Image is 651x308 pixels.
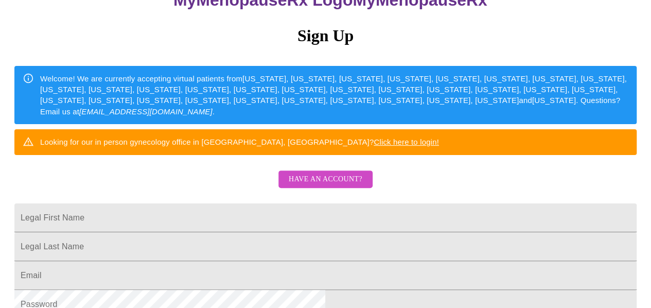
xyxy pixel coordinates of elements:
[40,132,439,151] div: Looking for our in person gynecology office in [GEOGRAPHIC_DATA], [GEOGRAPHIC_DATA]?
[278,170,373,189] button: Have an account?
[289,173,362,186] span: Have an account?
[79,107,213,116] em: [EMAIL_ADDRESS][DOMAIN_NAME]
[276,182,375,191] a: Have an account?
[14,26,637,45] h3: Sign Up
[40,69,628,122] div: Welcome! We are currently accepting virtual patients from [US_STATE], [US_STATE], [US_STATE], [US...
[374,138,439,146] a: Click here to login!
